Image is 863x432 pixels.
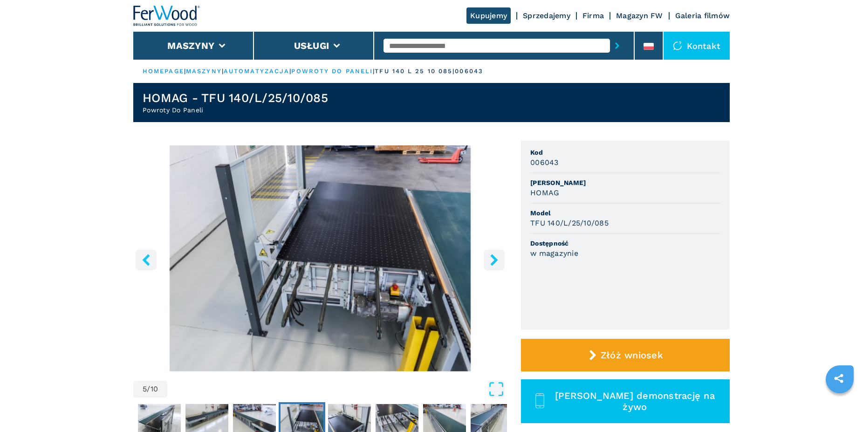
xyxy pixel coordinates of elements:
[530,178,720,187] span: [PERSON_NAME]
[616,11,663,20] a: Magazyn FW
[530,148,720,157] span: Kod
[167,40,214,51] button: Maszyny
[143,68,184,75] a: HOMEPAGE
[551,390,719,412] span: [PERSON_NAME] demonstrację na żywo
[136,249,157,270] button: left-button
[133,145,507,371] img: Powroty Do Paneli HOMAG TFU 140/L/25/10/085
[521,379,730,423] button: [PERSON_NAME] demonstrację na żywo
[133,145,507,371] div: Go to Slide 5
[530,248,578,259] h3: w magazynie
[523,11,570,20] a: Sprzedajemy
[827,367,850,390] a: sharethis
[484,249,505,270] button: right-button
[521,339,730,371] button: Złóż wniosek
[170,381,505,398] button: Open Fullscreen
[143,385,147,393] span: 5
[610,35,624,56] button: submit-button
[133,6,200,26] img: Ferwood
[530,187,559,198] h3: HOMAG
[664,32,730,60] div: Kontakt
[143,90,328,105] h1: HOMAG - TFU 140/L/25/10/085
[601,350,663,361] span: Złóż wniosek
[582,11,604,20] a: Firma
[184,68,186,75] span: |
[375,67,455,75] p: tfu 140 l 25 10 085 |
[823,390,856,425] iframe: Chat
[147,385,150,393] span: /
[455,67,483,75] p: 006043
[530,157,559,168] h3: 006043
[675,11,730,20] a: Galeria filmów
[530,239,720,248] span: Dostępność
[289,68,291,75] span: |
[186,68,222,75] a: maszyny
[373,68,375,75] span: |
[673,41,682,50] img: Kontakt
[222,68,224,75] span: |
[143,105,328,115] h2: Powroty Do Paneli
[530,208,720,218] span: Model
[466,7,511,24] a: Kupujemy
[530,218,609,228] h3: TFU 140/L/25/10/085
[151,385,158,393] span: 10
[224,68,289,75] a: automatyzacja
[291,68,373,75] a: powroty do paneli
[294,40,329,51] button: Usługi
